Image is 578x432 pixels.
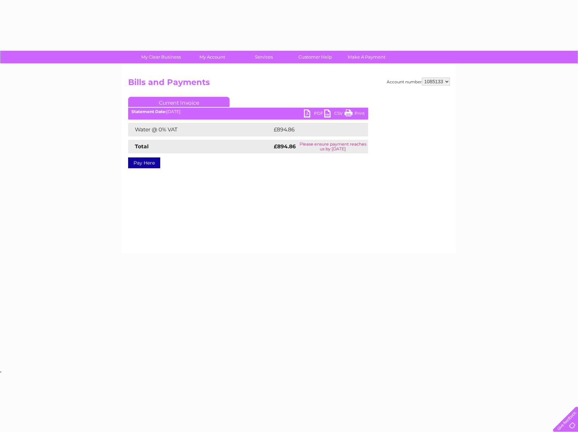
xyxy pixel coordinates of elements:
[131,109,166,114] b: Statement Date:
[128,78,450,90] h2: Bills and Payments
[344,109,365,119] a: Print
[128,97,230,107] a: Current Invoice
[133,51,189,63] a: My Clear Business
[297,140,368,153] td: Please ensure payment reaches us by [DATE]
[324,109,344,119] a: CSV
[128,123,272,136] td: Water @ 0% VAT
[236,51,292,63] a: Services
[274,143,296,150] strong: £894.86
[128,109,368,114] div: [DATE]
[287,51,343,63] a: Customer Help
[339,51,394,63] a: Make A Payment
[272,123,356,136] td: £894.86
[128,157,160,168] a: Pay Here
[185,51,240,63] a: My Account
[135,143,149,150] strong: Total
[387,78,450,86] div: Account number
[304,109,324,119] a: PDF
